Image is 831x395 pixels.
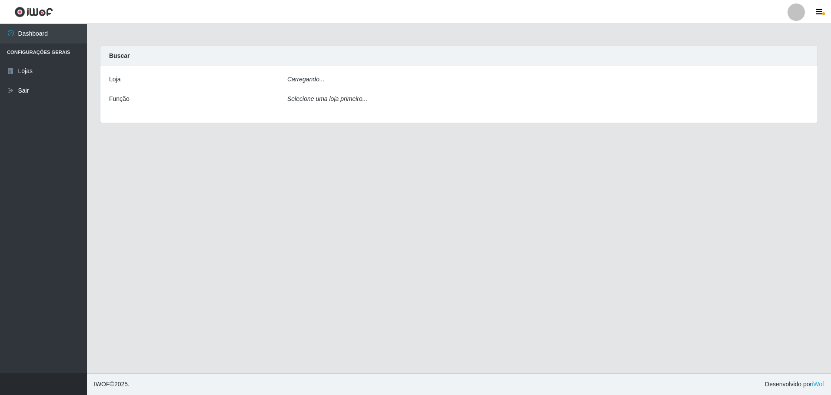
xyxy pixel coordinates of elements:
[109,52,130,59] strong: Buscar
[287,95,367,102] i: Selecione uma loja primeiro...
[94,381,110,388] span: IWOF
[287,76,325,83] i: Carregando...
[812,381,824,388] a: iWof
[14,7,53,17] img: CoreUI Logo
[109,75,120,84] label: Loja
[765,380,824,389] span: Desenvolvido por
[94,380,130,389] span: © 2025 .
[109,94,130,104] label: Função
